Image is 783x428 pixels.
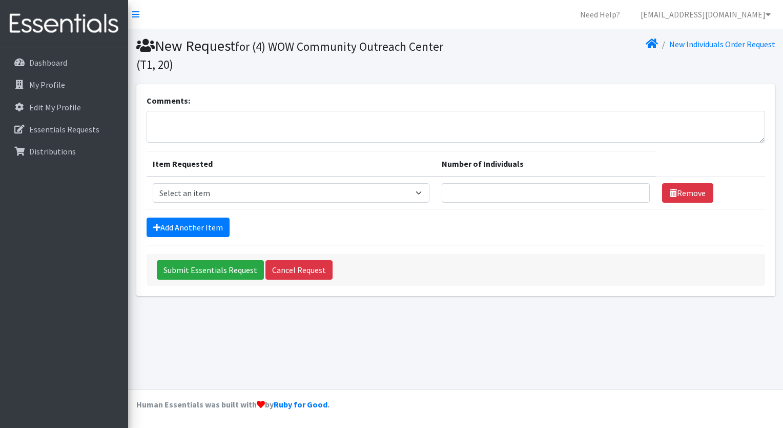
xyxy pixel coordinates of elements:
p: Dashboard [29,57,67,68]
p: Essentials Requests [29,124,99,134]
small: for (4) WOW Community Outreach Center (T1, 20) [136,39,443,72]
a: Remove [662,183,713,203]
a: Dashboard [4,52,124,73]
a: Need Help? [572,4,628,25]
a: My Profile [4,74,124,95]
img: HumanEssentials [4,7,124,41]
p: Edit My Profile [29,102,81,112]
a: New Individuals Order Request [669,39,775,49]
th: Number of Individuals [436,151,656,177]
h1: New Request [136,37,452,72]
a: Add Another Item [147,218,230,237]
label: Comments: [147,94,190,107]
a: Essentials Requests [4,119,124,140]
a: Cancel Request [265,260,333,280]
a: Ruby for Good [274,399,327,410]
a: Distributions [4,141,124,162]
p: Distributions [29,146,76,157]
th: Item Requested [147,151,436,177]
input: Submit Essentials Request [157,260,264,280]
p: My Profile [29,80,65,90]
strong: Human Essentials was built with by . [136,399,329,410]
a: Edit My Profile [4,97,124,118]
a: [EMAIL_ADDRESS][DOMAIN_NAME] [632,4,779,25]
